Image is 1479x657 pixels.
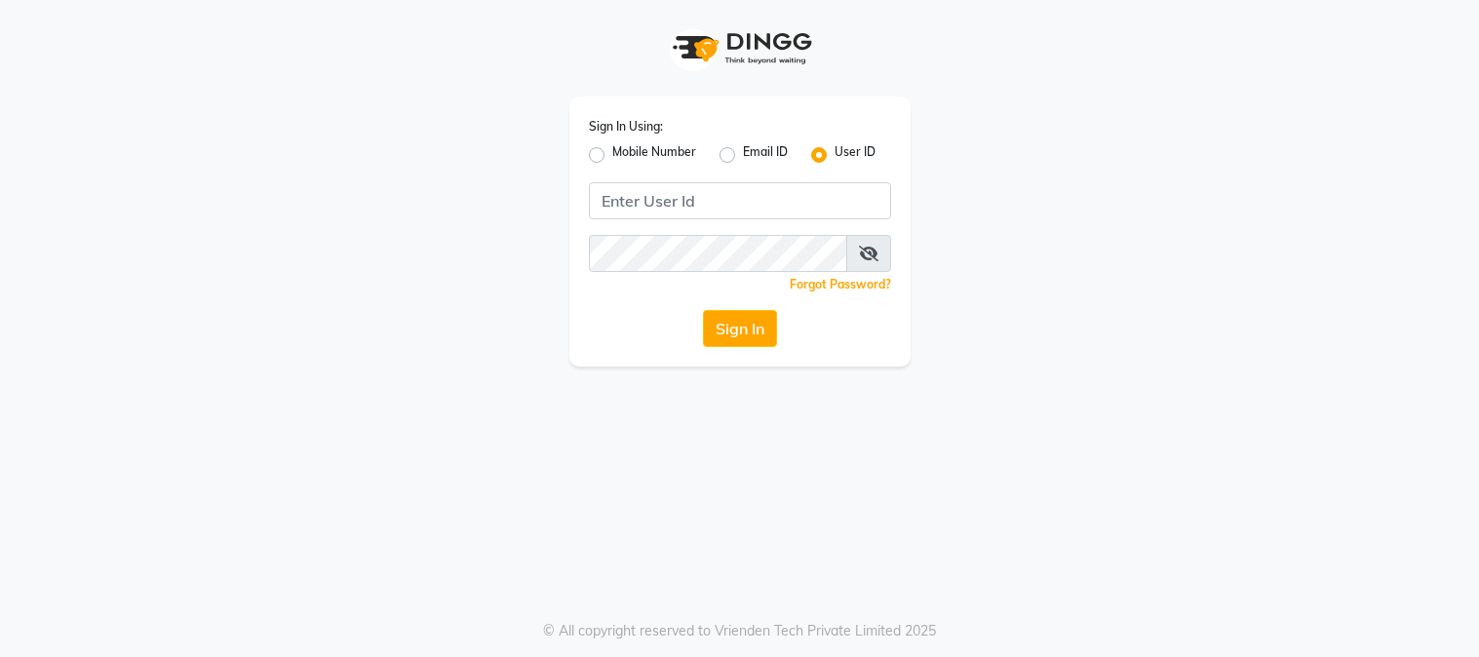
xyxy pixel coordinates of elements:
a: Forgot Password? [790,277,891,291]
label: User ID [835,143,876,167]
label: Mobile Number [612,143,696,167]
input: Username [589,182,891,219]
img: logo1.svg [662,19,818,77]
label: Email ID [743,143,788,167]
button: Sign In [703,310,777,347]
label: Sign In Using: [589,118,663,135]
input: Username [589,235,847,272]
